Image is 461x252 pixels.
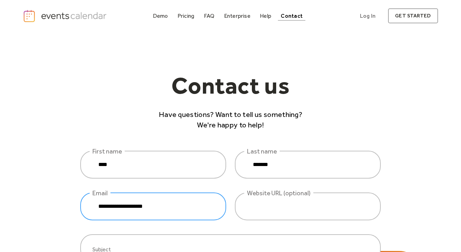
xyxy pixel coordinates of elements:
[156,109,306,130] p: Have questions? Want to tell us something? We're happy to help!
[175,11,197,21] a: Pricing
[260,14,271,18] div: Help
[204,14,215,18] div: FAQ
[353,8,382,23] a: Log In
[281,14,303,18] div: Contact
[221,11,253,21] a: Enterprise
[23,9,108,23] a: home
[201,11,217,21] a: FAQ
[178,14,195,18] div: Pricing
[224,14,250,18] div: Enterprise
[150,11,171,21] a: Demo
[278,11,305,21] a: Contact
[156,73,306,104] h1: Contact us
[153,14,168,18] div: Demo
[388,8,438,23] a: get started
[257,11,274,21] a: Help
